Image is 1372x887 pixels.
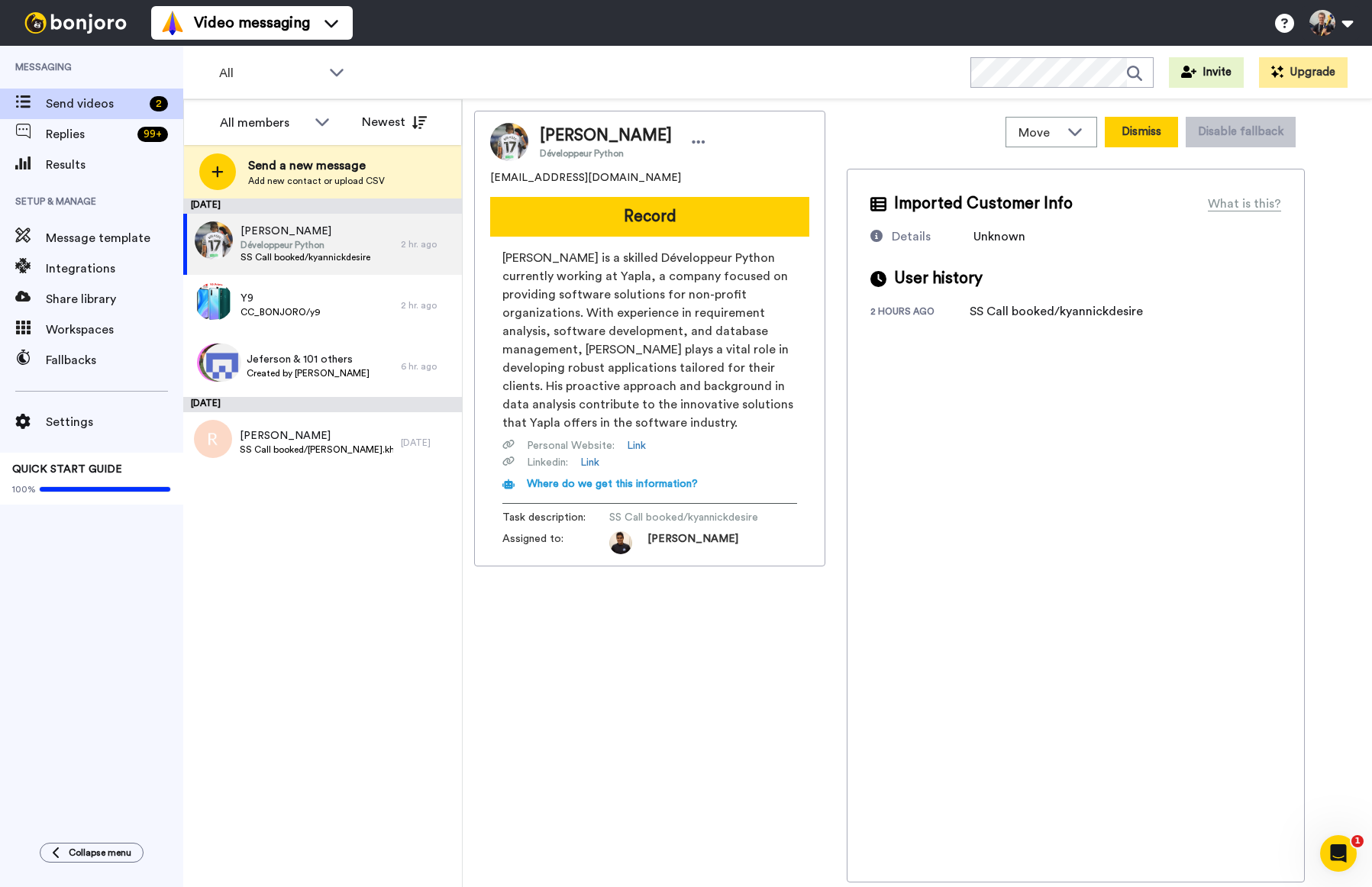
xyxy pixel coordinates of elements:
[894,192,1073,215] span: Imported Customer Info
[40,843,144,863] button: Collapse menu
[401,437,454,449] div: [DATE]
[540,124,672,147] span: [PERSON_NAME]
[248,175,385,187] span: Add new contact or upload CSV
[502,510,609,525] span: Task description :
[401,238,454,250] div: 2 hr. ago
[241,239,370,251] span: Développeur Python
[183,198,462,214] div: [DATE]
[973,231,1025,243] span: Unknown
[1105,117,1178,147] button: Dismiss
[490,123,528,161] img: Image of Yannick Desire Kipre
[970,302,1143,321] div: SS Call booked/kyannickdesire
[502,531,609,554] span: Assigned to:
[609,531,632,554] img: 0c037276-11c8-4005-a84d-1b0a694f3677-1549674855.jpg
[12,464,122,475] span: QUICK START GUIDE
[247,352,370,367] span: Jeferson & 101 others
[240,443,393,456] span: SS Call booked/[PERSON_NAME].khalil96
[46,351,183,369] span: Fallbacks
[580,455,599,470] a: Link
[194,420,232,458] img: r.png
[527,479,698,489] span: Where do we get this information?
[241,251,370,263] span: SS Call booked/kyannickdesire
[490,197,809,237] button: Record
[46,290,183,308] span: Share library
[150,96,168,111] div: 2
[241,306,321,318] span: CC_BONJORO/y9
[247,367,370,379] span: Created by [PERSON_NAME]
[527,438,615,453] span: Personal Website :
[490,170,681,185] span: [EMAIL_ADDRESS][DOMAIN_NAME]
[1320,835,1357,872] iframe: Intercom live chat
[241,291,321,306] span: Y9
[350,107,438,137] button: Newest
[219,64,321,82] span: All
[194,12,310,34] span: Video messaging
[46,260,183,278] span: Integrations
[46,156,183,174] span: Results
[46,321,183,339] span: Workspaces
[401,360,454,373] div: 6 hr. ago
[137,127,168,142] div: 99 +
[1351,835,1364,847] span: 1
[894,267,983,290] span: User history
[502,249,797,432] span: [PERSON_NAME] is a skilled Développeur Python currently working at Yapla, a company focused on pr...
[220,114,307,132] div: All members
[248,156,385,175] span: Send a new message
[12,483,36,495] span: 100%
[46,95,144,113] span: Send videos
[199,344,237,382] img: e9f1aec3-e767-48cf-aeac-cae3f3add142.jpg
[197,344,235,382] img: si.png
[1186,117,1296,147] button: Disable fallback
[195,282,233,321] img: 8529b31b-c3cc-438b-be5c-fef06f47b37c.jpg
[46,229,183,247] span: Message template
[647,531,738,554] span: [PERSON_NAME]
[46,413,183,431] span: Settings
[240,428,393,443] span: [PERSON_NAME]
[1208,195,1281,213] div: What is this?
[18,12,133,34] img: bj-logo-header-white.svg
[69,847,131,859] span: Collapse menu
[46,125,131,144] span: Replies
[870,305,970,321] div: 2 hours ago
[241,224,370,239] span: [PERSON_NAME]
[627,438,646,453] a: Link
[892,227,931,246] div: Details
[540,147,672,160] span: Développeur Python
[401,299,454,311] div: 2 hr. ago
[1169,57,1244,88] button: Invite
[609,510,758,525] span: SS Call booked/kyannickdesire
[183,397,462,412] div: [DATE]
[203,344,241,382] img: e95e8fa2-44bc-4203-bf19-9913ffebba43.webp
[1259,57,1348,88] button: Upgrade
[527,455,568,470] span: Linkedin :
[1019,124,1060,142] span: Move
[195,221,233,260] img: 60ffb57e-2922-4b35-b07c-827a95e92888.png
[160,11,185,35] img: vm-color.svg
